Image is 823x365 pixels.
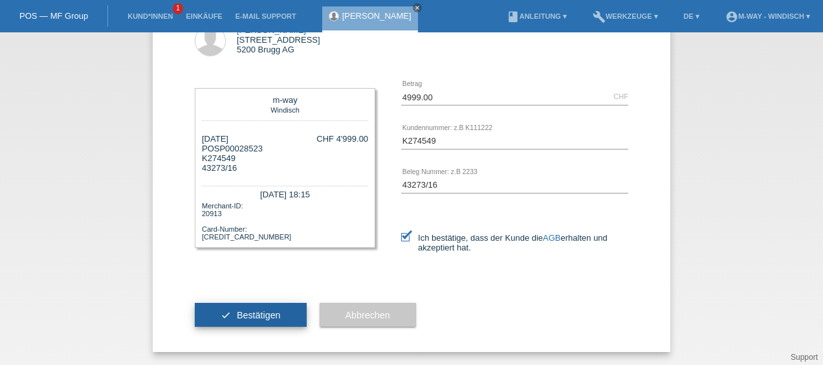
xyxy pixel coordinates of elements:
button: Abbrechen [320,303,416,327]
div: CHF 4'999.00 [316,134,368,144]
a: DE ▾ [677,12,706,20]
a: E-Mail Support [229,12,303,20]
span: Bestätigen [237,310,281,320]
a: buildWerkzeuge ▾ [586,12,664,20]
a: [PERSON_NAME] [342,11,411,21]
a: POS — MF Group [19,11,88,21]
i: build [593,10,606,23]
div: [DATE] 18:15 [202,186,368,201]
span: 43273/16 [202,163,237,173]
a: Einkäufe [179,12,228,20]
a: Kund*innen [121,12,179,20]
i: close [414,5,421,11]
a: close [413,3,422,12]
a: AGB [543,233,560,243]
div: m-way [205,95,365,105]
a: bookAnleitung ▾ [500,12,573,20]
span: 1 [173,3,183,14]
span: K274549 [202,153,236,163]
a: account_circlem-way - Windisch ▾ [719,12,817,20]
i: check [221,310,231,320]
div: [STREET_ADDRESS] 5200 Brugg AG [237,25,320,54]
label: Ich bestätige, dass der Kunde die erhalten und akzeptiert hat. [401,233,628,252]
a: Support [791,353,818,362]
i: book [507,10,520,23]
div: Windisch [205,105,365,114]
span: Abbrechen [346,310,390,320]
button: check Bestätigen [195,303,307,327]
i: account_circle [725,10,738,23]
div: [DATE] POSP00028523 [202,134,263,173]
div: Merchant-ID: 20913 Card-Number: [CREDIT_CARD_NUMBER] [202,201,368,241]
div: CHF [613,93,628,100]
